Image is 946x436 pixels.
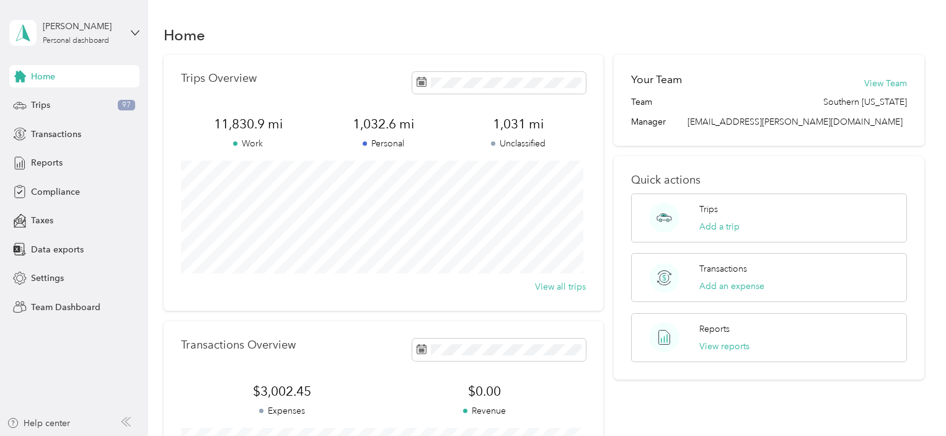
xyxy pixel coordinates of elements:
[181,137,316,150] p: Work
[31,301,100,314] span: Team Dashboard
[31,272,64,285] span: Settings
[43,20,120,33] div: [PERSON_NAME]
[699,262,747,275] p: Transactions
[316,115,451,133] span: 1,032.6 mi
[631,72,682,87] h2: Your Team
[864,77,907,90] button: View Team
[316,137,451,150] p: Personal
[181,72,257,85] p: Trips Overview
[699,203,718,216] p: Trips
[877,367,946,436] iframe: Everlance-gr Chat Button Frame
[31,99,50,112] span: Trips
[631,115,666,128] span: Manager
[699,323,730,336] p: Reports
[699,340,749,353] button: View reports
[699,280,764,293] button: Add an expense
[451,115,586,133] span: 1,031 mi
[383,404,585,417] p: Revenue
[383,383,585,400] span: $0.00
[823,96,907,109] span: Southern [US_STATE]
[181,383,383,400] span: $3,002.45
[7,417,70,430] button: Help center
[181,404,383,417] p: Expenses
[451,137,586,150] p: Unclassified
[631,96,652,109] span: Team
[631,174,907,187] p: Quick actions
[31,214,53,227] span: Taxes
[535,280,586,293] button: View all trips
[687,117,903,127] span: [EMAIL_ADDRESS][PERSON_NAME][DOMAIN_NAME]
[181,339,296,352] p: Transactions Overview
[31,128,81,141] span: Transactions
[31,185,80,198] span: Compliance
[31,70,55,83] span: Home
[31,156,63,169] span: Reports
[31,243,84,256] span: Data exports
[43,37,109,45] div: Personal dashboard
[181,115,316,133] span: 11,830.9 mi
[164,29,205,42] h1: Home
[699,220,740,233] button: Add a trip
[118,100,135,111] span: 97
